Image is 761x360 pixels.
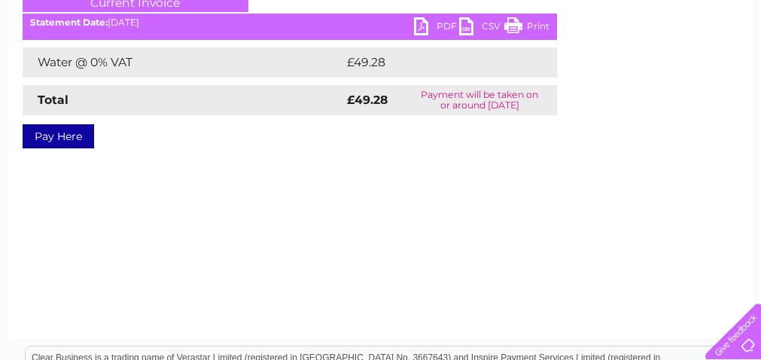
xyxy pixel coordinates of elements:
img: logo.png [26,39,103,85]
a: Print [504,17,549,39]
div: [DATE] [23,17,557,28]
div: Clear Business is a trading name of Verastar Limited (registered in [GEOGRAPHIC_DATA] No. 3667643... [26,8,737,73]
a: PDF [414,17,459,39]
a: Energy [534,64,567,75]
a: Contact [661,64,698,75]
td: £49.28 [343,47,527,78]
td: Water @ 0% VAT [23,47,343,78]
a: Blog [630,64,652,75]
a: Telecoms [576,64,621,75]
a: 0333 014 3131 [477,8,581,26]
b: Statement Date: [30,17,108,28]
td: Payment will be taken on or around [DATE] [403,85,557,115]
strong: Total [38,93,68,107]
strong: £49.28 [347,93,388,107]
a: Water [496,64,525,75]
a: Pay Here [23,124,94,148]
a: Log out [711,64,747,75]
a: CSV [459,17,504,39]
